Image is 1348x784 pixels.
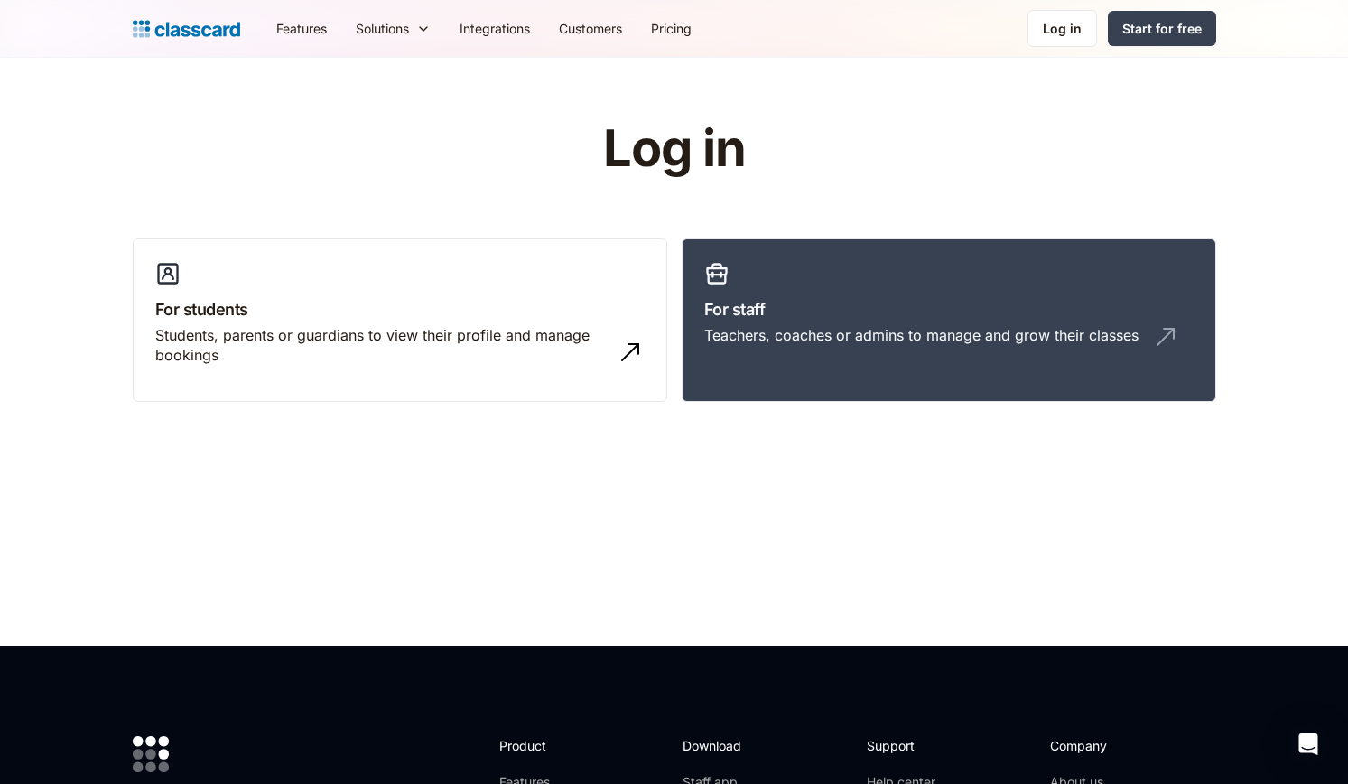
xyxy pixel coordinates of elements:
[387,121,961,177] h1: Log in
[637,8,706,49] a: Pricing
[1108,11,1216,46] a: Start for free
[1050,736,1170,755] h2: Company
[682,238,1216,403] a: For staffTeachers, coaches or admins to manage and grow their classes
[133,238,667,403] a: For studentsStudents, parents or guardians to view their profile and manage bookings
[445,8,544,49] a: Integrations
[867,736,940,755] h2: Support
[133,16,240,42] a: home
[341,8,445,49] div: Solutions
[499,736,596,755] h2: Product
[704,325,1139,345] div: Teachers, coaches or admins to manage and grow their classes
[683,736,757,755] h2: Download
[1122,19,1202,38] div: Start for free
[704,297,1194,322] h3: For staff
[155,297,645,322] h3: For students
[1043,19,1082,38] div: Log in
[544,8,637,49] a: Customers
[1027,10,1097,47] a: Log in
[1287,723,1330,766] div: Open Intercom Messenger
[356,19,409,38] div: Solutions
[262,8,341,49] a: Features
[155,325,609,366] div: Students, parents or guardians to view their profile and manage bookings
